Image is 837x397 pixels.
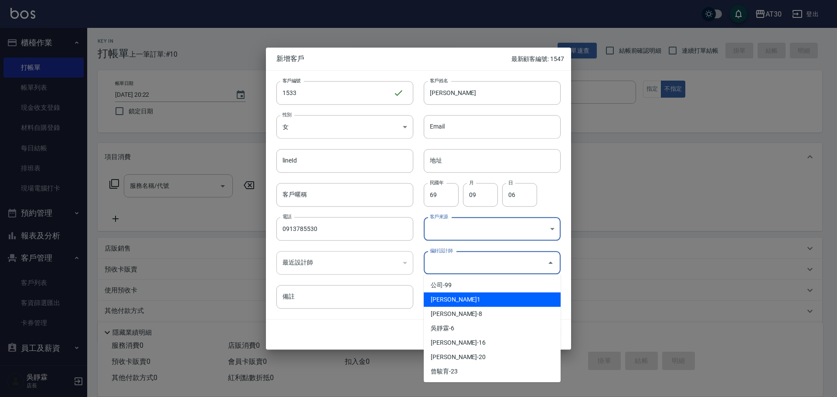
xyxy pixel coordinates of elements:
li: [PERSON_NAME]-16 [424,336,561,350]
label: 月 [469,179,473,186]
label: 性別 [282,111,292,118]
li: 吳靜霖-6 [424,321,561,336]
label: 客戶姓名 [430,77,448,84]
li: [PERSON_NAME]-8 [424,307,561,321]
label: 客戶來源 [430,213,448,220]
label: 客戶編號 [282,77,301,84]
li: 曾駿育-23 [424,364,561,379]
label: 電話 [282,213,292,220]
li: [PERSON_NAME]-20 [424,350,561,364]
label: 民國年 [430,179,443,186]
li: [PERSON_NAME]1 [424,292,561,307]
li: 公司-99 [424,278,561,292]
span: 新增客戶 [276,54,511,63]
button: Close [544,256,558,270]
p: 最新顧客編號: 1547 [511,54,564,64]
div: 女 [276,115,413,139]
label: 偏好設計師 [430,247,453,254]
label: 日 [508,179,513,186]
